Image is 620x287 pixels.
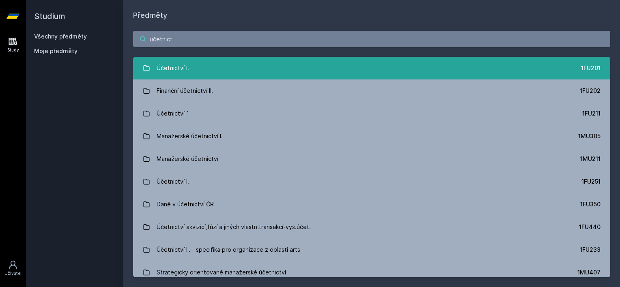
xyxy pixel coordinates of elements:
div: Daně v účetnictví ČR [157,196,214,212]
div: 1FU202 [580,87,601,95]
input: Název nebo ident předmětu… [133,31,610,47]
div: 1FU251 [581,178,601,186]
a: Manažerské účetnictví 1MU211 [133,148,610,170]
div: Manažerské účetnictví [157,151,218,167]
div: Účetnictví akvizicí,fúzí a jiných vlastn.transakcí-vyš.účet. [157,219,311,235]
a: Účetnictví I. 1FU251 [133,170,610,193]
a: Účetnictví akvizicí,fúzí a jiných vlastn.transakcí-vyš.účet. 1FU440 [133,216,610,238]
div: Study [7,47,19,53]
div: 1MU407 [577,268,601,276]
a: Manažerské účetnictví I. 1MU305 [133,125,610,148]
div: 1FU211 [582,109,601,118]
h1: Předměty [133,10,610,21]
div: 1FU233 [580,246,601,254]
div: Účetnictví II. - specifika pro organizace z oblasti arts [157,242,300,258]
span: Moje předměty [34,47,77,55]
div: Účetnictví I. [157,173,189,190]
a: Účetnictví 1 1FU211 [133,102,610,125]
div: 1FU201 [581,64,601,72]
a: Účetnictví II. - specifika pro organizace z oblasti arts 1FU233 [133,238,610,261]
div: Účetnictví I. [157,60,189,76]
div: Manažerské účetnictví I. [157,128,223,144]
div: 1FU350 [580,200,601,208]
div: Strategicky orientované manažerské účetnictví [157,264,286,281]
div: Účetnictví 1 [157,105,189,122]
a: Finanční účetnictví II. 1FU202 [133,79,610,102]
a: Study [2,32,24,57]
div: 1FU440 [579,223,601,231]
div: 1MU211 [580,155,601,163]
div: Uživatel [4,270,22,276]
a: Uživatel [2,256,24,281]
a: Strategicky orientované manažerské účetnictví 1MU407 [133,261,610,284]
div: Finanční účetnictví II. [157,83,213,99]
a: Všechny předměty [34,33,87,40]
a: Daně v účetnictví ČR 1FU350 [133,193,610,216]
a: Účetnictví I. 1FU201 [133,57,610,79]
div: 1MU305 [578,132,601,140]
